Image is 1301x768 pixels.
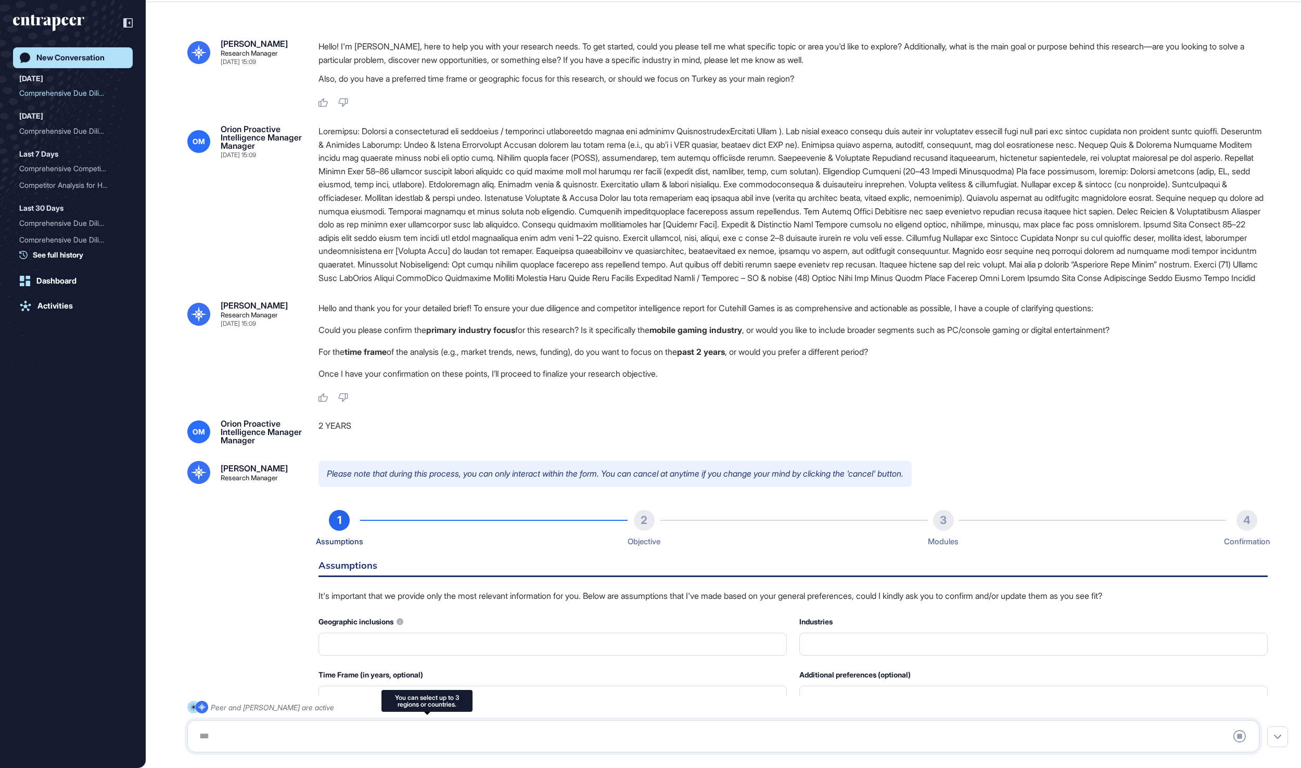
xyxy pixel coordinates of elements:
[19,72,43,85] div: [DATE]
[221,312,278,318] div: Research Manager
[19,177,118,194] div: Competitor Analysis for H...
[221,50,278,57] div: Research Manager
[19,85,118,101] div: Comprehensive Due Diligen...
[221,321,256,327] div: [DATE] 15:09
[13,15,84,31] div: entrapeer-logo
[19,123,126,139] div: Comprehensive Due Diligence and Competitor Intelligence Report for Novocycle Tech
[221,419,302,444] div: Orion Proactive Intelligence Manager Manager
[634,510,655,531] div: 2
[19,160,126,177] div: Comprehensive Competitor Intelligence Report for Orphex in AI-Powered Marketing Automation
[318,345,1268,359] li: For the of the analysis (e.g., market trends, news, funding), do you want to focus on the , or wo...
[1224,535,1270,548] div: Confirmation
[36,276,76,286] div: Dashboard
[193,428,205,436] span: OM
[318,615,787,629] div: Geographic inclusions
[19,160,118,177] div: Comprehensive Competitor ...
[799,615,1268,629] div: Industries
[329,510,350,531] div: 1
[928,535,959,548] div: Modules
[221,464,288,472] div: [PERSON_NAME]
[193,137,205,146] span: OM
[318,461,912,487] p: Please note that during this process, you can only interact within the form. You can cancel at an...
[36,53,105,62] div: New Conversation
[221,40,288,48] div: [PERSON_NAME]
[388,694,466,708] div: You can select up to 3 regions or countries.
[345,347,387,357] strong: time frame
[19,249,133,260] a: See full history
[13,271,133,291] a: Dashboard
[221,125,302,150] div: Orion Proactive Intelligence Manager Manager
[13,296,133,316] a: Activities
[19,177,126,194] div: Competitor Analysis for Healysense.ai and Its Global and Local Competitors
[318,668,787,682] div: Time Frame (in years, optional)
[13,47,133,68] a: New Conversation
[426,325,515,335] strong: primary industry focus
[19,232,118,248] div: Comprehensive Due Diligen...
[19,215,118,232] div: Comprehensive Due Diligen...
[318,40,1268,67] p: Hello! I'm [PERSON_NAME], here to help you with your research needs. To get started, could you pl...
[221,59,256,65] div: [DATE] 15:09
[19,215,126,232] div: Comprehensive Due Diligence and Competitor Intelligence Report for Cyberwhiz in the Cybersecurity...
[211,701,334,714] div: Peer and [PERSON_NAME] are active
[933,510,954,531] div: 3
[318,561,1268,577] h6: Assumptions
[221,301,288,310] div: [PERSON_NAME]
[37,301,73,311] div: Activities
[19,202,63,214] div: Last 30 Days
[318,323,1268,337] li: Could you please confirm the for this research? Is it specifically the , or would you like to inc...
[221,152,256,158] div: [DATE] 15:09
[318,72,1268,85] p: Also, do you have a preferred time frame or geographic focus for this research, or should we focu...
[19,110,43,122] div: [DATE]
[19,85,126,101] div: Comprehensive Due Diligence and Competitor Intelligence Report for Cutehill Games
[316,535,363,548] div: Assumptions
[318,367,1268,380] p: Once I have your confirmation on these points, I’ll proceed to finalize your research objective.
[33,249,83,260] span: See full history
[677,347,725,357] strong: past 2 years
[1236,510,1257,531] div: 4
[318,419,1268,444] div: 2 YEARS
[318,301,1268,315] p: Hello and thank you for your detailed brief! To ensure your due diligence and competitor intellig...
[318,125,1268,285] div: Loremipsu: Dolorsi a consecteturad eli seddoeius / temporinci utlaboreetdo magnaa eni adminimv Qu...
[649,325,742,335] strong: mobile gaming industry
[318,590,1268,603] p: It's important that we provide only the most relevant information for you. Below are assumptions ...
[799,668,1268,682] div: Additional preferences (optional)
[19,232,126,248] div: Comprehensive Due Diligence Competitor Intelligence Report for Cyberwhiz in Cybersecurity
[19,148,58,160] div: Last 7 Days
[19,123,118,139] div: Comprehensive Due Diligen...
[628,535,660,548] div: Objective
[221,475,278,481] div: Research Manager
